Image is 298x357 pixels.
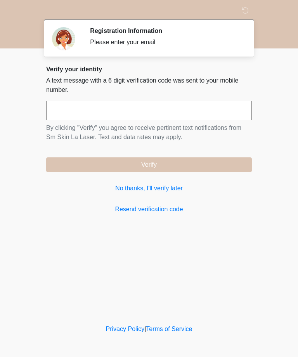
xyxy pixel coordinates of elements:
[46,123,252,142] p: By clicking "Verify" you agree to receive pertinent text notifications from Sm Skin La Laser. Tex...
[46,66,252,73] h2: Verify your identity
[146,326,192,332] a: Terms of Service
[38,6,49,16] img: Sm Skin La Laser Logo
[46,205,252,214] a: Resend verification code
[46,76,252,95] p: A text message with a 6 digit verification code was sent to your mobile number.
[144,326,146,332] a: |
[90,38,240,47] div: Please enter your email
[46,157,252,172] button: Verify
[52,27,75,50] img: Agent Avatar
[90,27,240,34] h2: Registration Information
[106,326,145,332] a: Privacy Policy
[46,184,252,193] a: No thanks, I'll verify later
